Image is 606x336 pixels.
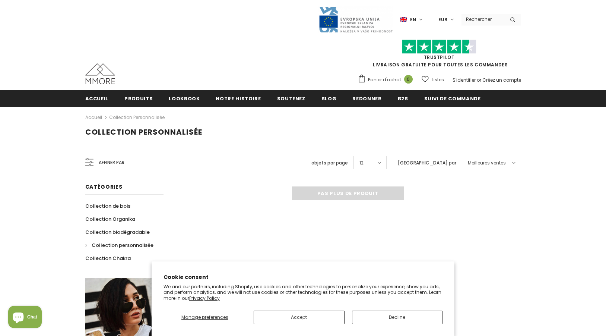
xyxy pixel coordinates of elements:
span: Manage preferences [181,314,228,320]
button: Decline [352,311,443,324]
a: Redonner [352,90,381,107]
span: Lookbook [169,95,200,102]
a: TrustPilot [424,54,455,60]
img: Faites confiance aux étoiles pilotes [402,40,476,54]
span: or [477,77,481,83]
span: Redonner [352,95,381,102]
a: Collection Organika [85,213,135,226]
span: LIVRAISON GRATUITE POUR TOUTES LES COMMANDES [358,43,521,68]
button: Manage preferences [164,311,246,324]
span: 0 [404,75,413,84]
a: Blog [321,90,337,107]
span: Collection Chakra [85,255,131,262]
span: Notre histoire [216,95,261,102]
a: Privacy Policy [189,295,220,301]
a: Accueil [85,113,102,122]
inbox-online-store-chat: Shopify online store chat [6,306,44,330]
h2: Cookie consent [164,273,443,281]
a: Créez un compte [482,77,521,83]
img: i-lang-1.png [400,16,407,23]
span: Produits [124,95,153,102]
span: Listes [432,76,444,84]
a: Collection biodégradable [85,226,150,239]
input: Search Site [461,14,504,25]
a: Collection personnalisée [85,239,153,252]
img: Javni Razpis [318,6,393,33]
span: Accueil [85,95,109,102]
label: objets par page [311,159,348,167]
span: Panier d'achat [368,76,401,84]
img: Cas MMORE [85,63,115,84]
span: B2B [398,95,408,102]
span: Collection personnalisée [92,242,153,249]
p: We and our partners, including Shopify, use cookies and other technologies to personalize your ex... [164,284,443,301]
a: Collection personnalisée [109,114,165,120]
a: Collection Chakra [85,252,131,265]
a: Produits [124,90,153,107]
span: 12 [359,159,364,167]
a: Panier d'achat 0 [358,74,416,85]
span: Collection de bois [85,202,130,210]
a: Accueil [85,90,109,107]
span: Meilleures ventes [468,159,506,167]
span: Collection biodégradable [85,229,150,236]
a: Suivi de commande [424,90,481,107]
span: Collection Organika [85,216,135,223]
a: B2B [398,90,408,107]
span: Collection personnalisée [85,127,202,137]
a: Notre histoire [216,90,261,107]
a: Lookbook [169,90,200,107]
a: Collection de bois [85,200,130,213]
span: Catégories [85,183,123,191]
a: soutenez [277,90,305,107]
button: Accept [254,311,345,324]
span: Affiner par [99,158,124,167]
a: Listes [422,73,444,86]
span: soutenez [277,95,305,102]
a: S'identifier [453,77,476,83]
span: Blog [321,95,337,102]
label: [GEOGRAPHIC_DATA] par [398,159,456,167]
span: Suivi de commande [424,95,481,102]
span: en [410,16,416,23]
span: EUR [438,16,447,23]
a: Javni Razpis [318,16,393,22]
